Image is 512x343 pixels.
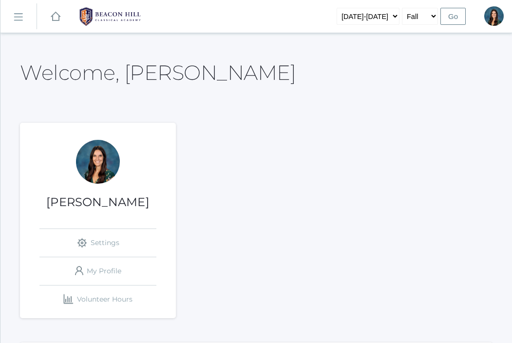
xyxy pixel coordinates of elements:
[20,61,296,84] h2: Welcome, [PERSON_NAME]
[39,286,156,313] a: Volunteer Hours
[20,196,176,209] h1: [PERSON_NAME]
[39,257,156,285] a: My Profile
[440,8,466,25] input: Go
[39,229,156,257] a: Settings
[484,6,504,26] div: Jordyn Dewey
[74,4,147,29] img: 1_BHCALogos-05.png
[76,140,120,184] div: Jordyn Dewey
